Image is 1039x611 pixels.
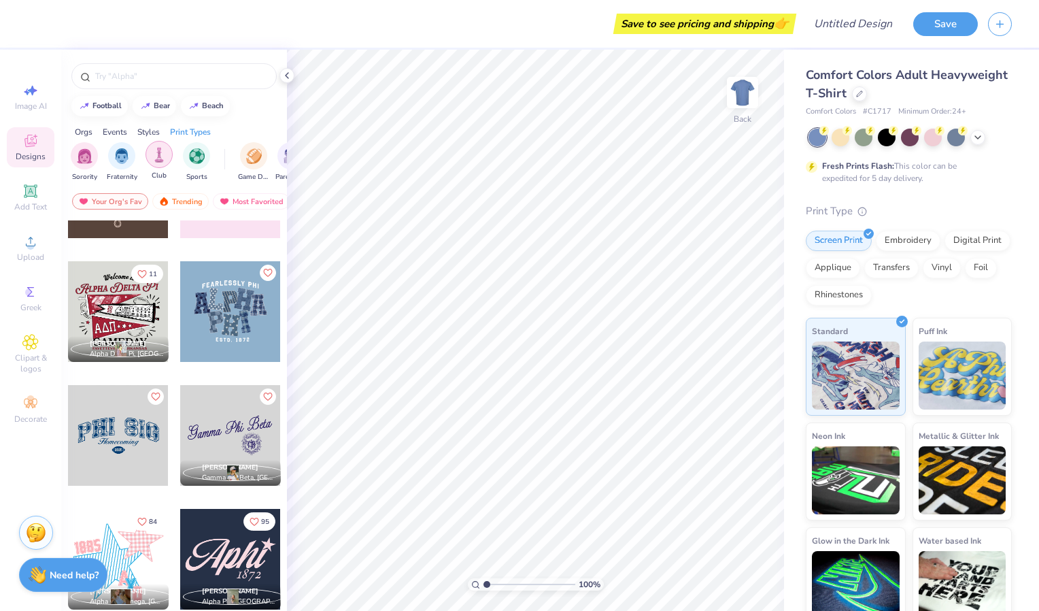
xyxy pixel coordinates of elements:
[806,231,872,251] div: Screen Print
[107,142,137,182] div: filter for Fraternity
[188,102,199,110] img: trend_line.gif
[774,15,789,31] span: 👉
[77,148,92,164] img: Sorority Image
[260,265,276,281] button: Like
[17,252,44,263] span: Upload
[806,106,856,118] span: Comfort Colors
[806,258,860,278] div: Applique
[898,106,966,118] span: Minimum Order: 24 +
[137,126,160,138] div: Styles
[71,142,98,182] div: filter for Sorority
[863,106,891,118] span: # C1717
[579,578,600,591] span: 100 %
[812,533,889,548] span: Glow in the Dark Ink
[944,231,1010,251] div: Digital Print
[913,12,978,36] button: Save
[876,231,940,251] div: Embroidery
[806,67,1008,101] span: Comfort Colors Adult Heavyweight T-Shirt
[149,518,157,525] span: 84
[90,339,146,348] span: [PERSON_NAME]
[146,141,173,181] div: filter for Club
[965,258,997,278] div: Foil
[734,113,751,125] div: Back
[202,473,275,483] span: Gamma Phi Beta, [GEOGRAPHIC_DATA][US_STATE]
[7,352,54,374] span: Clipart & logos
[238,172,269,182] span: Game Day
[72,193,148,210] div: Your Org's Fav
[812,324,848,338] span: Standard
[284,148,299,164] img: Parent's Weekend Image
[261,518,269,525] span: 95
[186,172,207,182] span: Sports
[183,142,210,182] div: filter for Sports
[213,193,290,210] div: Most Favorited
[806,285,872,305] div: Rhinestones
[219,197,230,206] img: most_fav.gif
[919,429,999,443] span: Metallic & Glitter Ink
[919,533,981,548] span: Water based Ink
[90,587,146,596] span: [PERSON_NAME]
[94,69,268,83] input: Try "Alpha"
[246,148,262,164] img: Game Day Image
[864,258,919,278] div: Transfers
[238,142,269,182] button: filter button
[919,446,1006,514] img: Metallic & Glitter Ink
[181,96,230,116] button: beach
[71,96,128,116] button: football
[923,258,961,278] div: Vinyl
[170,126,211,138] div: Print Types
[79,102,90,110] img: trend_line.gif
[919,324,947,338] span: Puff Ink
[275,142,307,182] div: filter for Parent's Weekend
[50,569,99,582] strong: Need help?
[812,429,845,443] span: Neon Ink
[140,102,151,110] img: trend_line.gif
[202,463,258,472] span: [PERSON_NAME]
[92,102,122,110] div: football
[152,147,167,163] img: Club Image
[107,172,137,182] span: Fraternity
[822,161,894,171] strong: Fresh Prints Flash:
[90,349,163,359] span: Alpha Delta Pi, [GEOGRAPHIC_DATA][US_STATE] at [GEOGRAPHIC_DATA]
[14,414,47,425] span: Decorate
[617,14,793,34] div: Save to see pricing and shipping
[202,597,275,607] span: Alpha Phi, [GEOGRAPHIC_DATA][US_STATE], [PERSON_NAME]
[90,597,163,607] span: Alpha Chi Omega, [GEOGRAPHIC_DATA]
[202,102,224,110] div: beach
[812,342,900,410] img: Standard
[812,446,900,514] img: Neon Ink
[131,512,163,531] button: Like
[16,151,46,162] span: Designs
[75,126,92,138] div: Orgs
[803,10,903,37] input: Untitled Design
[243,512,275,531] button: Like
[148,389,164,405] button: Like
[14,201,47,212] span: Add Text
[238,142,269,182] div: filter for Game Day
[133,96,176,116] button: bear
[107,142,137,182] button: filter button
[149,271,157,278] span: 11
[189,148,205,164] img: Sports Image
[146,142,173,182] button: filter button
[20,302,41,313] span: Greek
[729,79,756,106] img: Back
[822,160,989,184] div: This color can be expedited for 5 day delivery.
[275,142,307,182] button: filter button
[15,101,47,112] span: Image AI
[183,142,210,182] button: filter button
[919,342,1006,410] img: Puff Ink
[202,587,258,596] span: [PERSON_NAME]
[260,389,276,405] button: Like
[806,203,1012,219] div: Print Type
[158,197,169,206] img: trending.gif
[114,148,129,164] img: Fraternity Image
[131,265,163,283] button: Like
[78,197,89,206] img: most_fav.gif
[152,193,209,210] div: Trending
[275,172,307,182] span: Parent's Weekend
[103,126,127,138] div: Events
[71,142,98,182] button: filter button
[154,102,170,110] div: bear
[152,171,167,181] span: Club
